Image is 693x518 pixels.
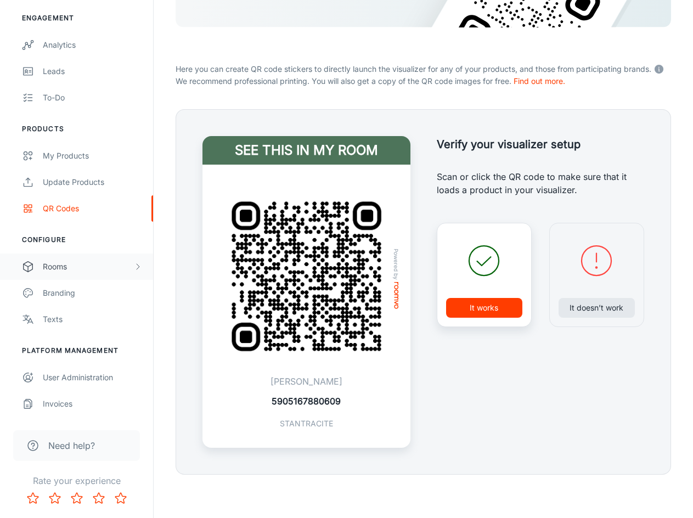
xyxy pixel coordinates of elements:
div: Branding [43,287,142,299]
p: We recommend professional printing. You will also get a copy of the QR code images for free. [176,75,671,87]
p: Rate your experience [9,474,144,487]
button: Rate 3 star [66,487,88,509]
span: Powered by [391,249,402,280]
div: Leads [43,65,142,77]
button: It works [446,298,522,318]
button: Rate 2 star [44,487,66,509]
p: STANTRACITE [271,418,342,430]
button: Rate 1 star [22,487,44,509]
h4: See this in my room [202,136,410,165]
div: QR Codes [43,202,142,215]
button: Rate 4 star [88,487,110,509]
div: Invoices [43,398,142,410]
button: Rate 5 star [110,487,132,509]
div: To-do [43,92,142,104]
p: Here you can create QR code stickers to directly launch the visualizer for any of your products, ... [176,61,671,75]
h5: Verify your visualizer setup [437,136,645,153]
div: My Products [43,150,142,162]
div: Analytics [43,39,142,51]
p: [PERSON_NAME] [271,375,342,388]
div: Update Products [43,176,142,188]
p: Scan or click the QR code to make sure that it loads a product in your visualizer. [437,170,645,196]
div: User Administration [43,371,142,384]
div: Rooms [43,261,133,273]
p: 5905167880609 [272,395,341,408]
a: Find out more. [514,76,565,86]
img: QR Code Example [216,185,397,367]
button: It doesn’t work [559,298,635,318]
span: Need help? [48,439,95,452]
img: roomvo [394,282,398,309]
a: See this in my roomQR Code ExamplePowered byroomvo[PERSON_NAME]5905167880609STANTRACITE [202,136,410,448]
div: Texts [43,313,142,325]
